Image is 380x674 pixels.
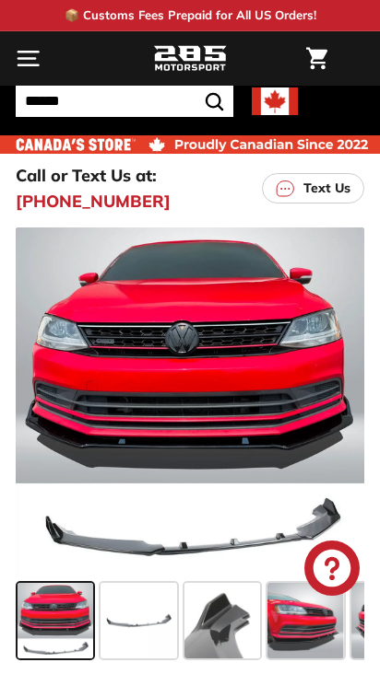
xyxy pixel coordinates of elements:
[16,189,171,214] a: [PHONE_NUMBER]
[153,43,227,75] img: Logo_285_Motorsport_areodynamics_components
[65,6,316,25] p: 📦 Customs Fees Prepaid for All US Orders!
[299,540,365,600] inbox-online-store-chat: Shopify online store chat
[297,32,337,85] a: Cart
[303,179,350,198] p: Text Us
[16,86,233,117] input: Search
[262,173,364,203] a: Text Us
[16,163,157,188] p: Call or Text Us at:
